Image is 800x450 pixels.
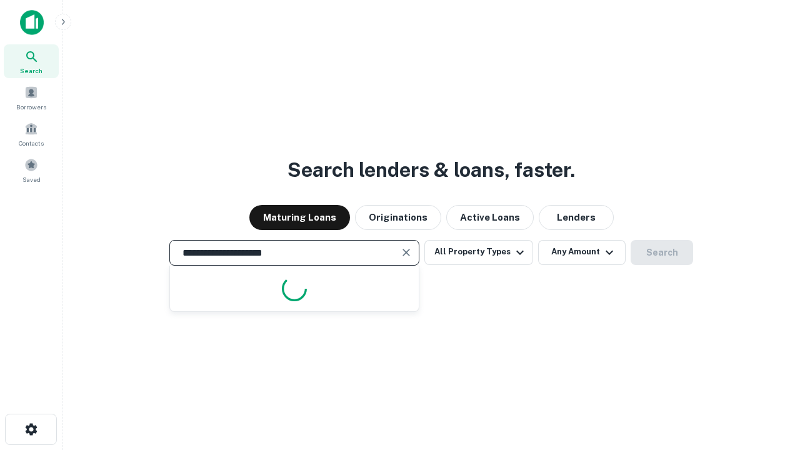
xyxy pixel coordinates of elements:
[4,117,59,151] a: Contacts
[538,240,626,265] button: Any Amount
[22,174,41,184] span: Saved
[446,205,534,230] button: Active Loans
[355,205,441,230] button: Originations
[737,350,800,410] iframe: Chat Widget
[19,138,44,148] span: Contacts
[249,205,350,230] button: Maturing Loans
[424,240,533,265] button: All Property Types
[397,244,415,261] button: Clear
[4,153,59,187] a: Saved
[16,102,46,112] span: Borrowers
[20,66,42,76] span: Search
[4,44,59,78] a: Search
[4,81,59,114] a: Borrowers
[539,205,614,230] button: Lenders
[287,155,575,185] h3: Search lenders & loans, faster.
[20,10,44,35] img: capitalize-icon.png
